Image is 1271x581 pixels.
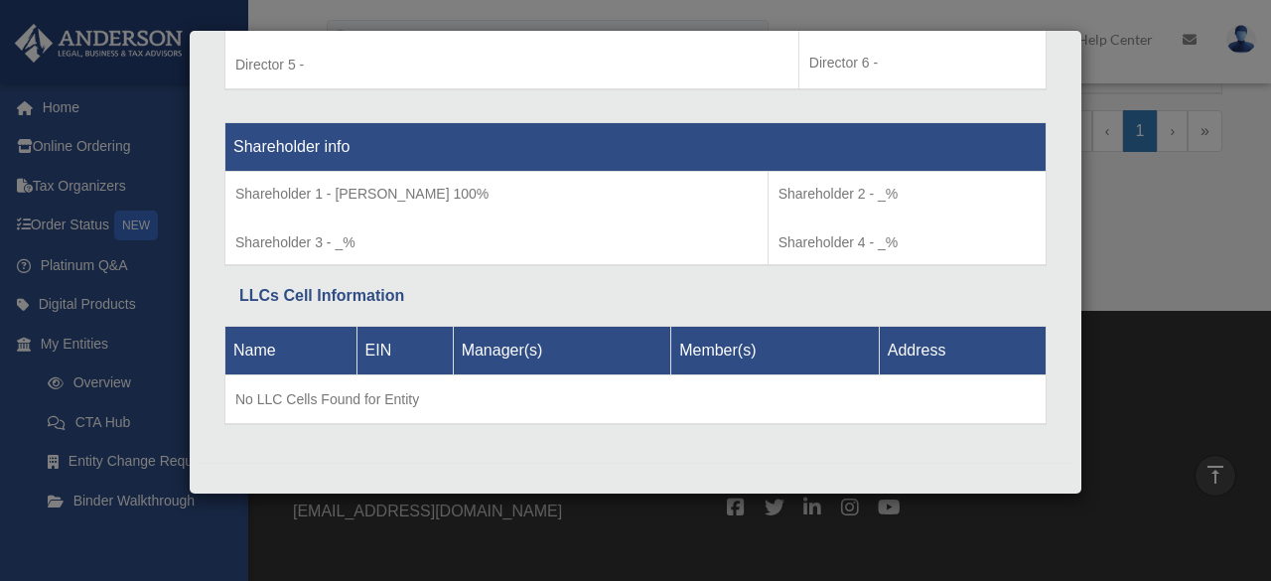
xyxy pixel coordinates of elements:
[809,51,1036,75] p: Director 6 -
[225,327,357,375] th: Name
[235,230,758,255] p: Shareholder 3 - _%
[778,182,1036,207] p: Shareholder 2 - _%
[356,327,453,375] th: EIN
[671,327,880,375] th: Member(s)
[879,327,1046,375] th: Address
[453,327,671,375] th: Manager(s)
[235,182,758,207] p: Shareholder 1 - [PERSON_NAME] 100%
[225,375,1047,425] td: No LLC Cells Found for Entity
[225,122,1047,171] th: Shareholder info
[778,230,1036,255] p: Shareholder 4 - _%
[239,282,1032,310] div: LLCs Cell Information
